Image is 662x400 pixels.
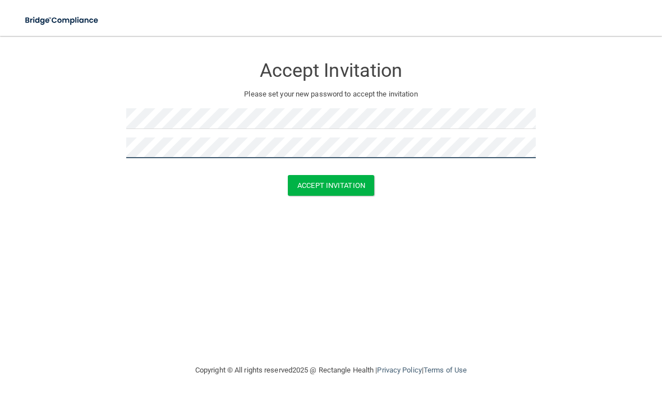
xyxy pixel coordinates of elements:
button: Accept Invitation [288,175,374,196]
img: bridge_compliance_login_screen.278c3ca4.svg [17,9,108,32]
a: Privacy Policy [377,366,421,374]
a: Terms of Use [424,366,467,374]
div: Copyright © All rights reserved 2025 @ Rectangle Health | | [126,352,536,388]
h3: Accept Invitation [126,60,536,81]
p: Please set your new password to accept the invitation [135,88,527,101]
